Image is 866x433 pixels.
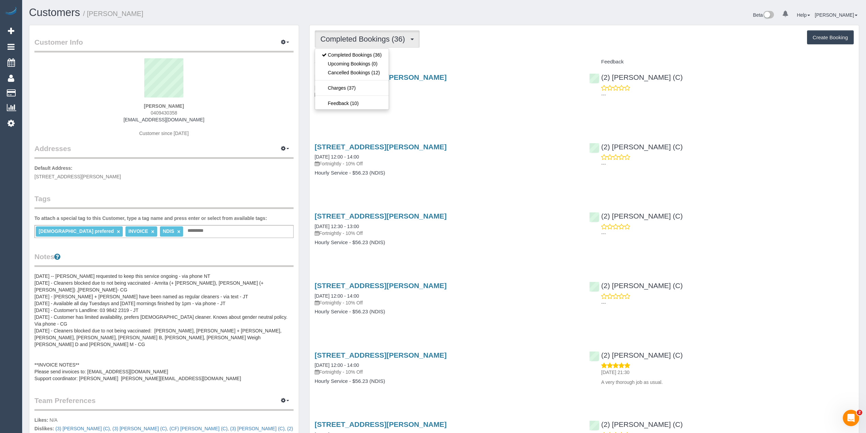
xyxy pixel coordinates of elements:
[315,378,579,384] h4: Hourly Service - $56.23 (NDIS)
[230,426,284,431] a: (3) [PERSON_NAME] (C)
[589,73,683,81] a: (2) [PERSON_NAME] (C)
[169,426,227,431] a: (CF) [PERSON_NAME] (C)
[4,7,18,16] img: Automaid Logo
[34,395,294,411] legend: Team Preferences
[83,10,144,17] small: / [PERSON_NAME]
[807,30,854,45] button: Create Booking
[55,426,111,431] span: ,
[315,50,389,59] a: Completed Bookings (36)
[753,12,774,18] a: Beta
[589,143,683,151] a: (2) [PERSON_NAME] (C)
[589,59,854,65] h4: Feedback
[797,12,810,18] a: Help
[315,362,359,368] a: [DATE] 12:00 - 14:00
[320,35,408,43] span: Completed Bookings (36)
[857,410,862,415] span: 2
[315,420,447,428] a: [STREET_ADDRESS][PERSON_NAME]
[49,417,57,423] span: N/A
[315,351,447,359] a: [STREET_ADDRESS][PERSON_NAME]
[589,420,683,428] a: (2) [PERSON_NAME] (C)
[34,165,73,171] label: Default Address:
[315,68,389,77] a: Cancelled Bookings (12)
[168,426,229,431] span: ,
[843,410,859,426] iframe: Intercom live chat
[229,426,286,431] span: ,
[34,215,267,222] label: To attach a special tag to this Customer, type a tag name and press enter or select from availabl...
[139,131,189,136] span: Customer since [DATE]
[315,154,359,160] a: [DATE] 12:00 - 14:00
[315,230,579,237] p: Fortnightly - 10% Off
[315,369,579,375] p: Fortnightly - 10% Off
[151,229,154,235] a: ×
[39,228,114,234] span: [DEMOGRAPHIC_DATA] prefered
[315,99,389,108] a: Feedback (10)
[111,426,168,431] span: ,
[601,379,854,386] p: A very thorough job as usual.
[34,194,294,209] legend: Tags
[315,84,389,92] a: Charges (37)
[601,230,854,237] p: ---
[29,6,80,18] a: Customers
[601,369,854,376] p: [DATE] 21:30
[589,212,683,220] a: (2) [PERSON_NAME] (C)
[315,160,579,167] p: Fortnightly - 10% Off
[123,117,204,122] a: [EMAIL_ADDRESS][DOMAIN_NAME]
[315,224,359,229] a: [DATE] 12:30 - 13:00
[315,59,389,68] a: Upcoming Bookings (0)
[55,426,109,431] a: (3) [PERSON_NAME] (C)
[34,252,294,267] legend: Notes
[315,59,579,65] h4: Service
[763,11,774,20] img: New interface
[117,229,120,235] a: ×
[315,240,579,245] h4: Hourly Service - $56.23 (NDIS)
[589,282,683,289] a: (2) [PERSON_NAME] (C)
[34,417,48,423] label: Likes:
[315,299,579,306] p: Fortnightly - 10% Off
[144,103,184,109] strong: [PERSON_NAME]
[34,37,294,53] legend: Customer Info
[151,110,177,116] span: 0409430358
[315,143,447,151] a: [STREET_ADDRESS][PERSON_NAME]
[129,228,148,234] span: INVOICE
[315,91,579,98] p: Fortnightly - 10% Off
[34,174,121,179] span: [STREET_ADDRESS][PERSON_NAME]
[601,161,854,167] p: ---
[589,351,683,359] a: (2) [PERSON_NAME] (C)
[163,228,174,234] span: NDIS
[315,293,359,299] a: [DATE] 12:00 - 14:00
[315,282,447,289] a: [STREET_ADDRESS][PERSON_NAME]
[315,30,420,48] button: Completed Bookings (36)
[601,91,854,98] p: ---
[315,309,579,315] h4: Hourly Service - $56.23 (NDIS)
[34,273,294,382] pre: [DATE] -- [PERSON_NAME] requested to keep this service ongoing - via phone NT [DATE] - Cleaners b...
[177,229,180,235] a: ×
[315,101,579,106] h4: Hourly Service - $56.23 (NDIS)
[315,212,447,220] a: [STREET_ADDRESS][PERSON_NAME]
[34,425,54,432] label: Dislikes:
[315,170,579,176] h4: Hourly Service - $56.23 (NDIS)
[815,12,857,18] a: [PERSON_NAME]
[113,426,167,431] a: (3) [PERSON_NAME] (C)
[601,300,854,307] p: ---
